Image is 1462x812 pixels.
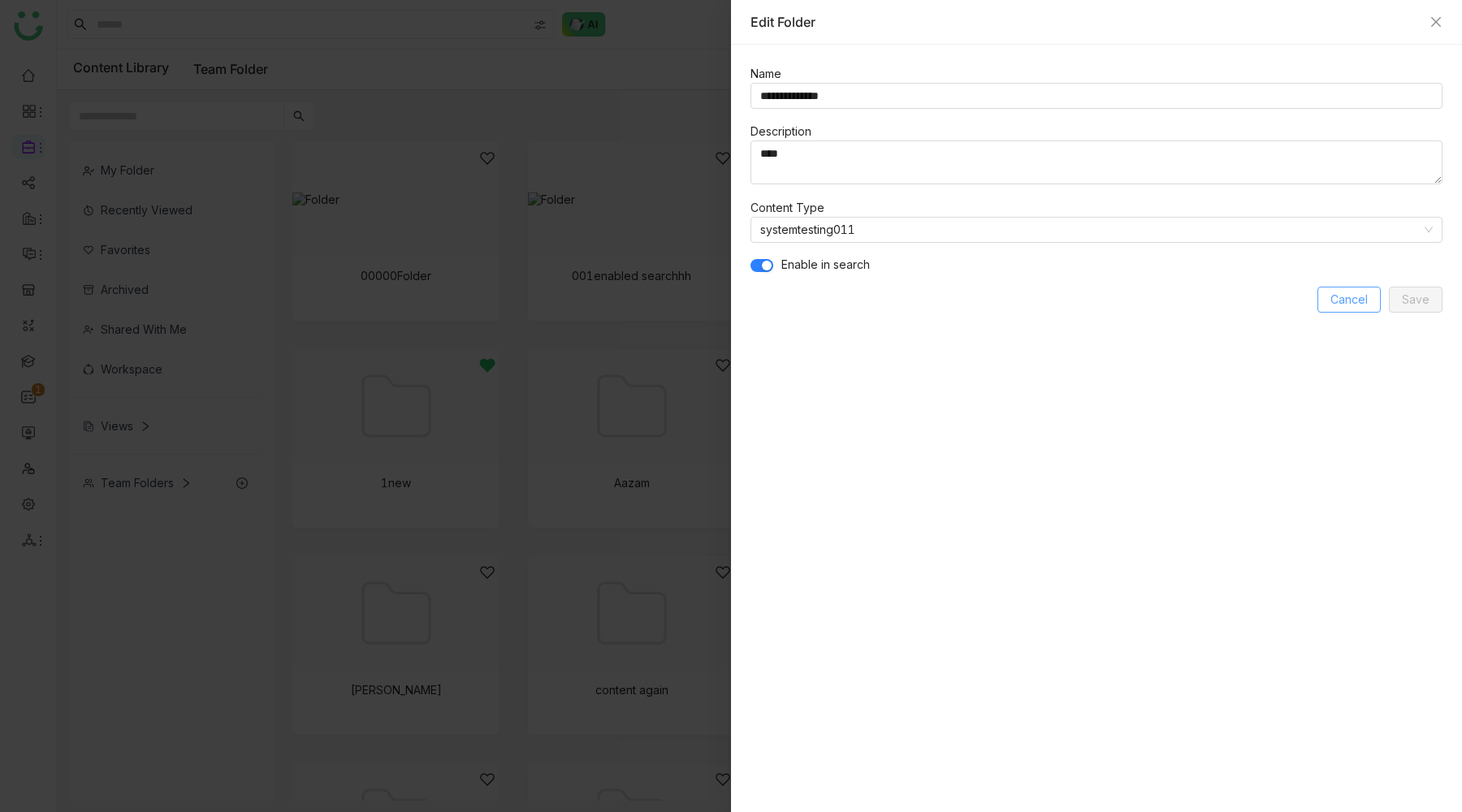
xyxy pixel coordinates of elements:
div: Edit Folder [750,13,1421,31]
span: Cancel [1330,291,1368,309]
label: Content Type [750,199,833,217]
button: Close [1430,15,1443,28]
nz-select-item: systemtesting011 [760,218,1433,242]
button: Cancel [1317,287,1381,313]
label: Description [750,123,820,140]
label: Name [750,65,789,83]
span: Enable in search [781,256,870,274]
button: Save [1389,287,1443,313]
